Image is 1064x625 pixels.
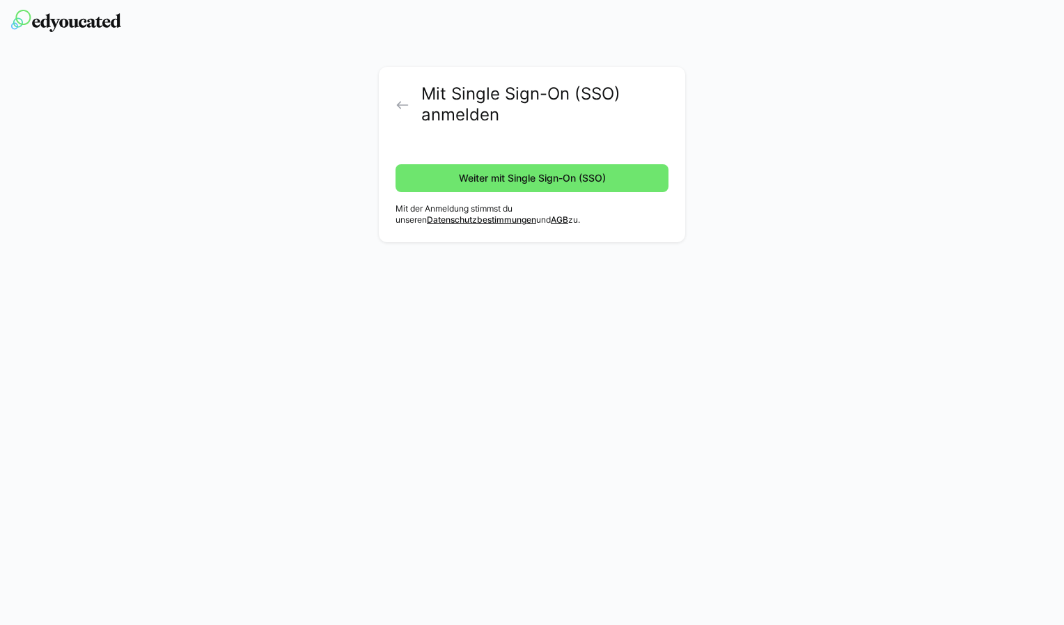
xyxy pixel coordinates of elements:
[396,203,668,226] p: Mit der Anmeldung stimmst du unseren und zu.
[421,84,668,125] h2: Mit Single Sign-On (SSO) anmelden
[457,171,608,185] span: Weiter mit Single Sign-On (SSO)
[427,214,536,225] a: Datenschutzbestimmungen
[551,214,568,225] a: AGB
[396,164,668,192] button: Weiter mit Single Sign-On (SSO)
[11,10,121,32] img: edyoucated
